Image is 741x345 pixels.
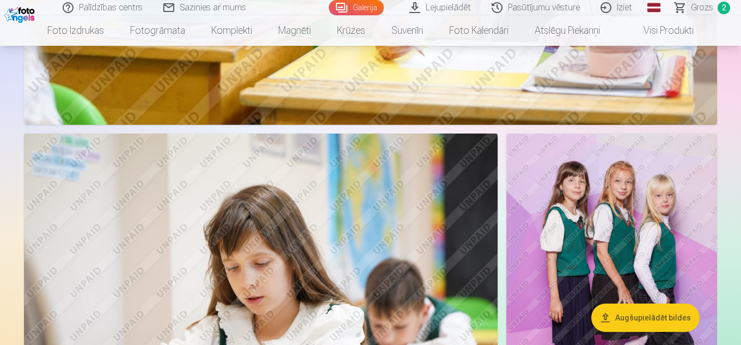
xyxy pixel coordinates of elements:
a: Visi produkti [613,15,707,46]
a: Komplekti [198,15,265,46]
img: /fa1 [4,4,38,23]
a: Foto kalendāri [436,15,522,46]
a: Magnēti [265,15,324,46]
button: Augšupielādēt bildes [591,304,700,332]
a: Atslēgu piekariņi [522,15,613,46]
a: Fotogrāmata [117,15,198,46]
a: Krūzes [324,15,378,46]
span: Grozs [691,1,713,14]
a: Foto izdrukas [34,15,117,46]
a: Suvenīri [378,15,436,46]
span: 2 [718,2,730,14]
